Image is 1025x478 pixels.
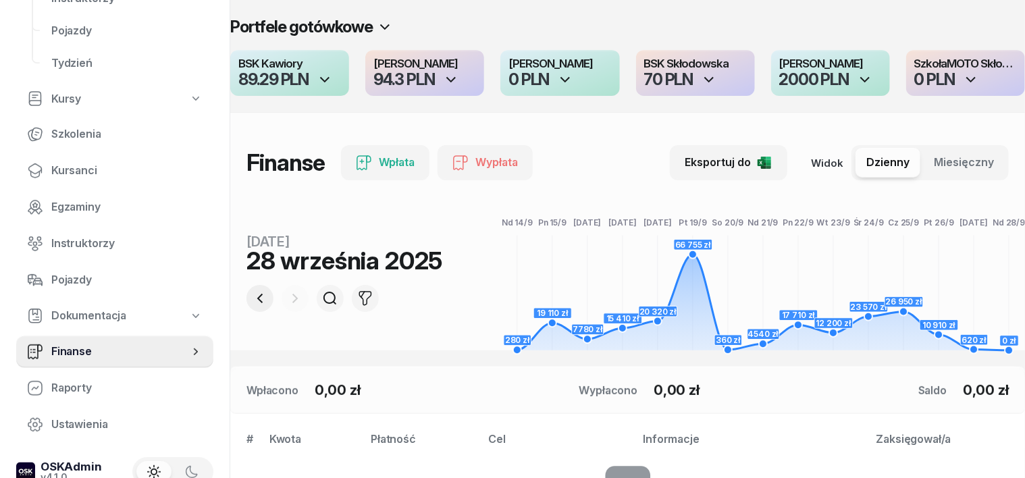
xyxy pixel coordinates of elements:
span: Miesięczny [934,154,994,171]
h4: BSK Skłodowska [644,58,747,70]
button: [PERSON_NAME]94.3 PLN [365,50,484,96]
th: Cel [480,430,635,459]
tspan: So 20/9 [712,217,744,228]
a: Pojazdy [16,264,213,296]
button: BSK Skłodowska70 PLN [636,50,755,96]
span: Pojazdy [51,271,203,289]
span: Ustawienia [51,416,203,433]
h4: BSK Kawiory [238,58,341,70]
a: Szkolenia [16,118,213,151]
div: Wypłata [452,154,518,171]
a: Egzaminy [16,191,213,223]
tspan: Śr 24/9 [853,217,884,228]
span: Instruktorzy [51,235,203,253]
h2: Portfele gotówkowe [230,16,373,38]
tspan: Pt 19/9 [679,217,707,228]
div: 2000 PLN [779,72,849,88]
tspan: Nd 14/9 [502,217,533,228]
button: BSK Kawiory89.29 PLN [230,50,349,96]
th: # [230,430,261,459]
span: Egzaminy [51,198,203,216]
span: Finanse [51,343,189,361]
div: Wpłacono [246,382,298,398]
button: [PERSON_NAME]2000 PLN [771,50,890,96]
th: Kwota [261,430,363,459]
div: Wypłacono [579,382,638,398]
button: Miesięczny [923,148,1005,178]
span: Raporty [51,379,203,397]
button: [PERSON_NAME]0 PLN [500,50,619,96]
div: 28 września 2025 [246,248,442,273]
tspan: [DATE] [960,217,988,228]
button: Eksportuj do [670,145,787,180]
button: Dzienny [856,148,920,178]
a: Pojazdy [41,15,213,47]
span: Dzienny [866,154,910,171]
tspan: [DATE] [574,217,602,228]
h4: [PERSON_NAME] [373,58,476,70]
a: Raporty [16,372,213,404]
h1: Finanse [246,151,325,175]
th: Zaksięgował/a [868,430,1025,459]
div: 94.3 PLN [373,72,434,88]
div: OSKAdmin [41,461,102,473]
tspan: Wt 23/9 [817,217,850,228]
th: Płatność [363,430,480,459]
div: Eksportuj do [685,154,772,171]
div: 70 PLN [644,72,693,88]
span: Kursanci [51,162,203,180]
tspan: Nd 21/9 [748,217,779,228]
div: [DATE] [246,235,442,248]
h4: [PERSON_NAME] [779,58,882,70]
tspan: [DATE] [644,217,672,228]
a: Kursy [16,84,213,115]
a: Instruktorzy [16,228,213,260]
span: Szkolenia [51,126,203,143]
div: 89.29 PLN [238,72,309,88]
th: Informacje [635,430,868,459]
button: Wpłata [341,145,429,180]
a: Finanse [16,336,213,368]
a: Ustawienia [16,408,213,441]
span: Pojazdy [51,22,203,40]
a: Kursanci [16,155,213,187]
div: 0 PLN [914,72,955,88]
span: Kursy [51,90,81,108]
tspan: Pn 15/9 [538,217,567,228]
div: 0 PLN [508,72,549,88]
tspan: Pn 22/9 [783,217,814,228]
span: Dokumentacja [51,307,126,325]
tspan: Pt 26/9 [924,217,954,228]
div: Saldo [918,382,947,398]
tspan: [DATE] [609,217,637,228]
button: Wypłata [438,145,533,180]
a: Tydzień [41,47,213,80]
div: Wpłata [356,154,415,171]
button: SzkołaMOTO Skłodowska0 PLN [906,50,1025,96]
tspan: Cz 25/9 [889,217,920,228]
a: Dokumentacja [16,300,213,331]
h4: [PERSON_NAME] [508,58,611,70]
h4: SzkołaMOTO Skłodowska [914,58,1017,70]
span: Tydzień [51,55,203,72]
